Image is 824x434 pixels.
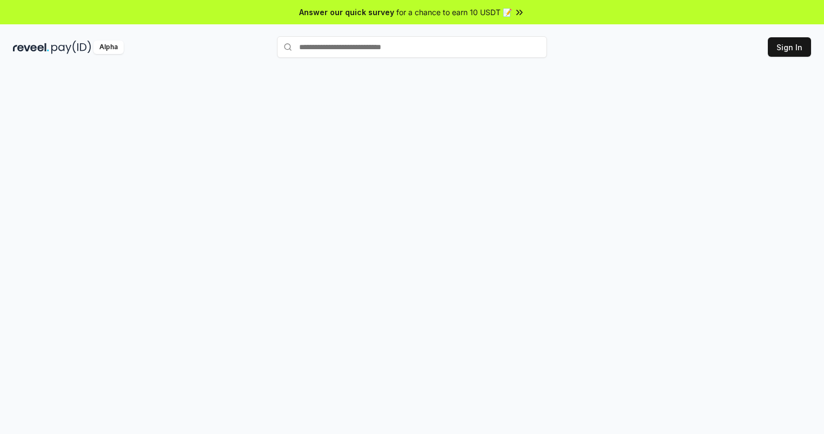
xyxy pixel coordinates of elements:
span: Answer our quick survey [299,6,394,18]
img: reveel_dark [13,41,49,54]
button: Sign In [768,37,811,57]
div: Alpha [93,41,124,54]
span: for a chance to earn 10 USDT 📝 [396,6,512,18]
img: pay_id [51,41,91,54]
